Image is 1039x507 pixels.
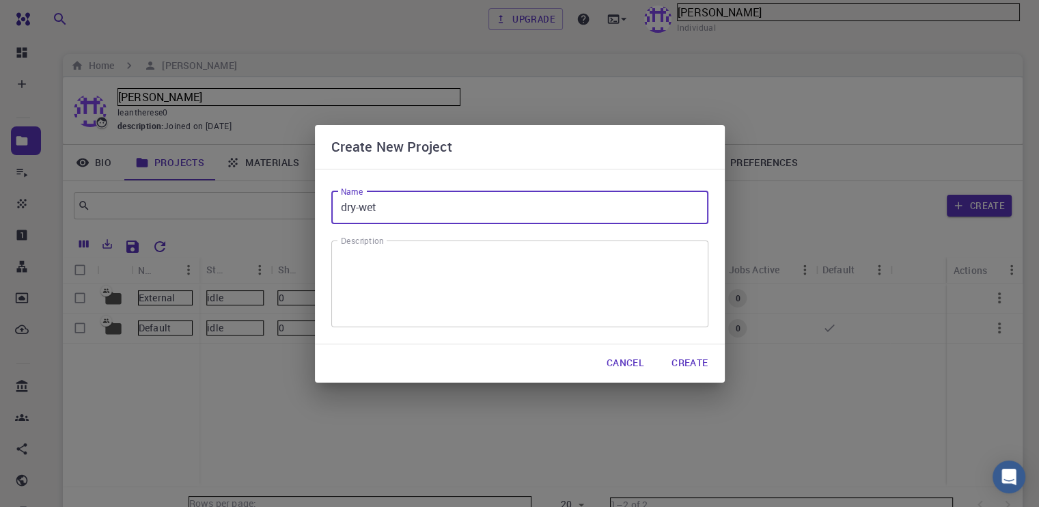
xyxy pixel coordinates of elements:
span: Support [27,10,77,22]
label: Name [341,186,363,197]
button: Create [661,350,719,377]
button: Cancel [596,350,655,377]
div: Open Intercom Messenger [993,461,1025,493]
h6: Create New Project [331,136,453,158]
label: Description [341,235,384,247]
